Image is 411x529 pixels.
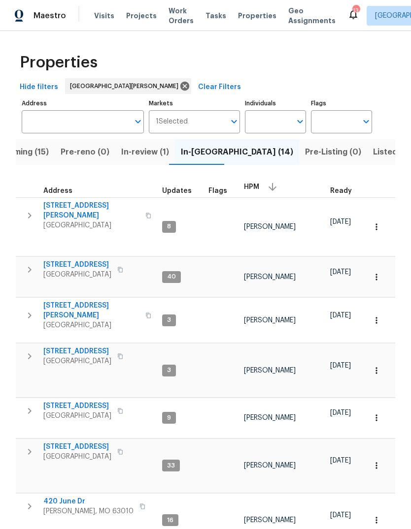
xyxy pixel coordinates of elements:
button: Open [359,115,373,128]
span: Properties [238,11,276,21]
span: Pre-reno (0) [61,145,109,159]
span: 9 [163,414,175,422]
div: Earliest renovation start date (first business day after COE or Checkout) [330,187,361,194]
span: [PERSON_NAME] [244,317,296,324]
span: Flags [208,187,227,194]
span: 420 June Dr [43,497,134,506]
span: Geo Assignments [288,6,336,26]
span: 33 [163,462,179,470]
span: [PERSON_NAME] [244,462,296,469]
div: [GEOGRAPHIC_DATA][PERSON_NAME] [65,78,191,94]
label: Address [22,100,144,106]
span: 1 Selected [156,118,188,126]
span: 40 [163,273,180,281]
button: Open [227,115,241,128]
span: [PERSON_NAME] [244,517,296,524]
span: [GEOGRAPHIC_DATA] [43,320,139,330]
span: [PERSON_NAME] [244,274,296,280]
span: 8 [163,222,175,231]
span: In-[GEOGRAPHIC_DATA] (14) [181,145,293,159]
span: Pre-Listing (0) [305,145,361,159]
span: Tasks [205,12,226,19]
span: [DATE] [330,457,351,464]
span: Visits [94,11,114,21]
span: [STREET_ADDRESS] [43,442,111,452]
button: Clear Filters [194,78,245,96]
label: Individuals [245,100,306,106]
span: [STREET_ADDRESS] [43,260,111,270]
span: Address [43,187,72,194]
span: Updates [162,187,192,194]
span: 3 [163,316,175,324]
span: 3 [163,366,175,374]
span: [DATE] [330,312,351,319]
button: Hide filters [16,78,62,96]
button: Open [293,115,307,128]
span: [DATE] [330,512,351,519]
span: [PERSON_NAME] [244,367,296,374]
span: [GEOGRAPHIC_DATA] [43,452,111,462]
span: HPM [244,184,259,190]
span: [DATE] [330,362,351,369]
span: [PERSON_NAME] [244,414,296,421]
label: Markets [149,100,240,106]
span: Properties [20,58,98,67]
label: Flags [311,100,372,106]
span: Work Orders [169,6,194,26]
span: In-review (1) [121,145,169,159]
span: [STREET_ADDRESS][PERSON_NAME] [43,301,139,320]
span: Ready [330,187,352,194]
span: [STREET_ADDRESS] [43,346,111,356]
span: [GEOGRAPHIC_DATA][PERSON_NAME] [70,81,182,91]
span: Clear Filters [198,81,241,93]
span: [DATE] [330,409,351,416]
span: [GEOGRAPHIC_DATA] [43,270,111,280]
span: 16 [163,516,177,525]
span: [STREET_ADDRESS][PERSON_NAME] [43,201,139,220]
span: [PERSON_NAME], MO 63010 [43,506,134,516]
span: [GEOGRAPHIC_DATA] [43,411,111,421]
div: 13 [352,6,359,16]
span: [DATE] [330,218,351,225]
button: Open [131,115,145,128]
span: Hide filters [20,81,58,93]
span: [PERSON_NAME] [244,223,296,230]
span: [GEOGRAPHIC_DATA] [43,356,111,366]
span: [DATE] [330,269,351,276]
span: [STREET_ADDRESS] [43,401,111,411]
span: [GEOGRAPHIC_DATA] [43,220,139,230]
span: Projects [126,11,157,21]
span: Maestro [34,11,66,21]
